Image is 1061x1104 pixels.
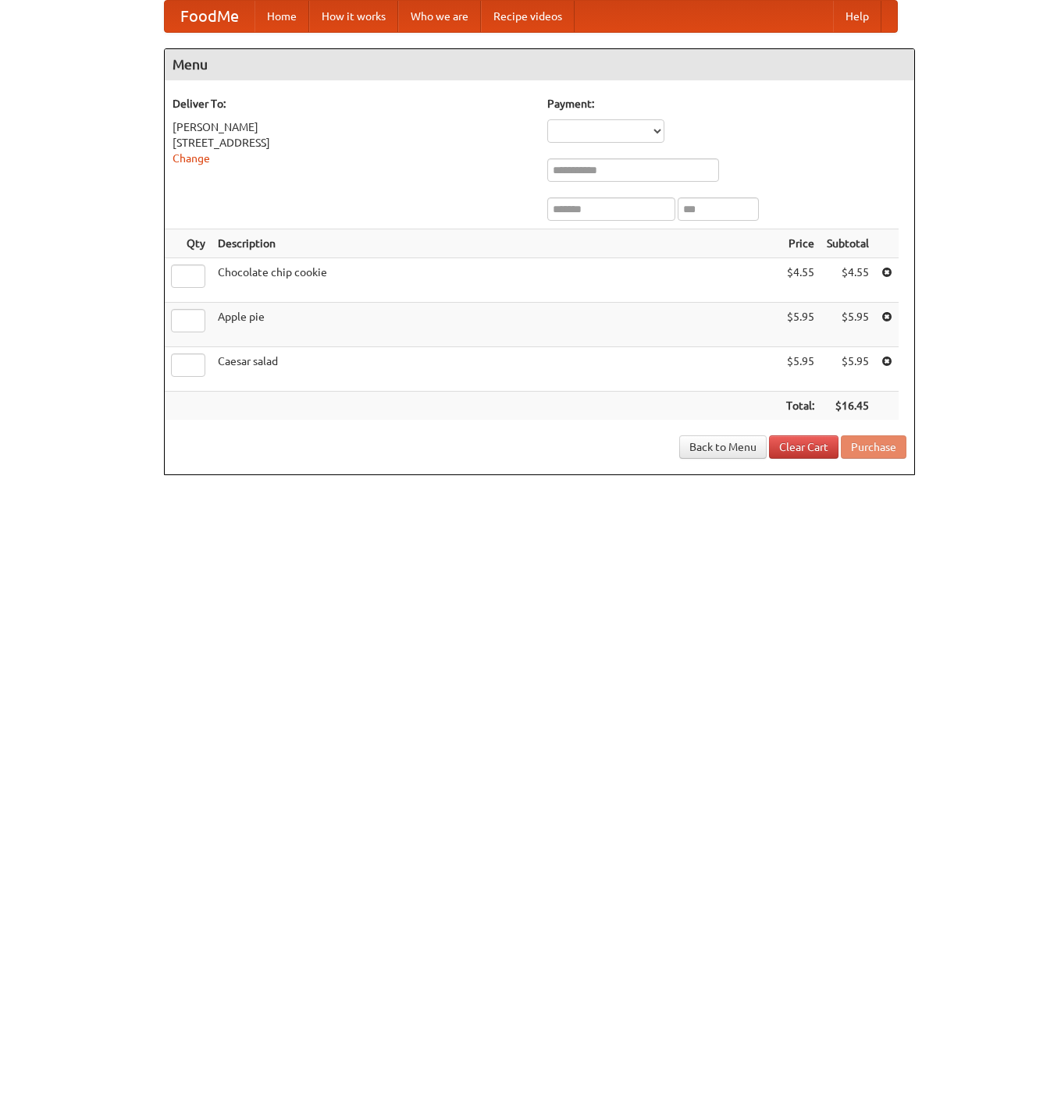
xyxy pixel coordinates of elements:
[780,229,821,258] th: Price
[780,392,821,421] th: Total:
[780,347,821,392] td: $5.95
[821,303,875,347] td: $5.95
[821,258,875,303] td: $4.55
[255,1,309,32] a: Home
[398,1,481,32] a: Who we are
[165,49,914,80] h4: Menu
[821,229,875,258] th: Subtotal
[173,135,532,151] div: [STREET_ADDRESS]
[769,435,838,459] a: Clear Cart
[212,303,780,347] td: Apple pie
[173,119,532,135] div: [PERSON_NAME]
[679,435,767,459] a: Back to Menu
[821,392,875,421] th: $16.45
[833,1,881,32] a: Help
[165,229,212,258] th: Qty
[165,1,255,32] a: FoodMe
[309,1,398,32] a: How it works
[821,347,875,392] td: $5.95
[841,435,906,459] button: Purchase
[212,229,780,258] th: Description
[547,96,906,112] h5: Payment:
[173,96,532,112] h5: Deliver To:
[481,1,575,32] a: Recipe videos
[780,303,821,347] td: $5.95
[780,258,821,303] td: $4.55
[212,258,780,303] td: Chocolate chip cookie
[173,152,210,165] a: Change
[212,347,780,392] td: Caesar salad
